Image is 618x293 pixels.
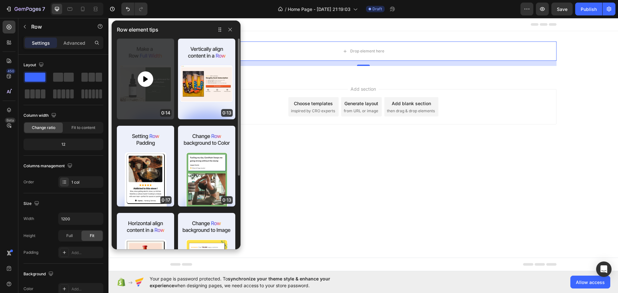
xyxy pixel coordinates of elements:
span: Full [66,233,73,239]
div: Choose templates [185,82,224,89]
span: Allow access [576,279,605,286]
div: Open Intercom Messenger [596,261,612,277]
div: Layout [23,61,45,69]
div: Row [70,14,80,20]
div: 12 [25,140,102,149]
span: then drag & drop elements [278,90,326,96]
button: Save [551,3,573,15]
div: Color [23,286,33,292]
div: 1 col [71,179,102,185]
p: 0:17 [160,196,172,204]
div: Background [23,270,55,279]
div: Beta [5,118,15,123]
div: Generate layout [236,82,270,89]
p: 0:13 [221,196,233,204]
span: Home Page - [DATE] 21:19:03 [288,6,351,13]
iframe: Design area [108,18,618,271]
span: Save [557,6,567,12]
button: 7 [3,3,48,15]
div: Undo/Redo [121,3,147,15]
span: Your page is password protected. To when designing pages, we need access to your store password. [150,275,355,289]
span: from URL or image [235,90,270,96]
span: Fit to content [71,125,95,131]
span: Change ratio [32,125,55,131]
span: Add section [239,68,270,74]
input: Auto [59,213,103,224]
div: Add... [71,286,102,292]
p: 0:13 [221,109,233,117]
div: Size [23,199,41,208]
p: 7 [42,5,45,13]
p: Advanced [63,40,85,46]
div: Order [23,179,34,185]
button: Publish [575,3,602,15]
button: Allow access [570,276,610,288]
div: Column width [23,111,58,120]
span: synchronize your theme style & enhance your experience [150,276,330,288]
p: Settings [32,40,50,46]
div: Add... [71,250,102,256]
div: 450 [6,69,15,74]
div: Padding [23,250,38,255]
span: Draft [372,6,382,12]
div: Drop element here [242,31,276,36]
div: Width [23,216,34,222]
div: Height [23,233,35,239]
div: Add blank section [283,82,323,89]
div: Publish [581,6,597,13]
span: inspired by CRO experts [183,90,227,96]
p: 0:14 [160,109,172,117]
span: / [285,6,286,13]
p: Row element tips [117,26,158,33]
div: Columns management [23,162,74,170]
span: Fit [90,233,94,239]
p: Row [31,23,86,31]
